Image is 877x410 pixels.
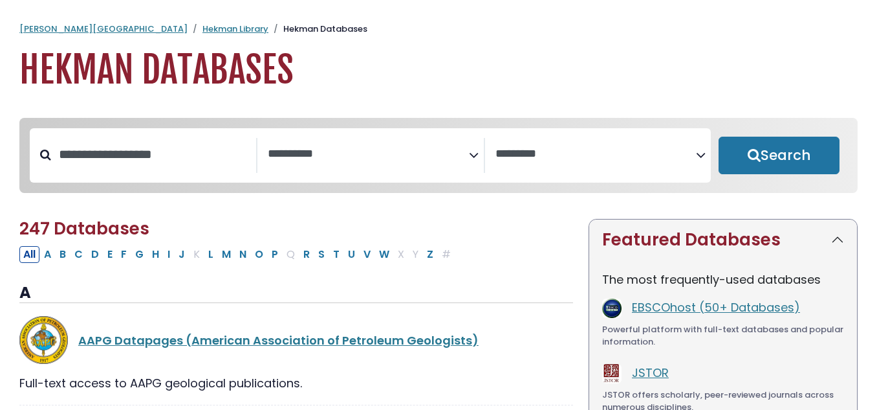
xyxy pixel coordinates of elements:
textarea: Search [268,148,469,161]
button: Filter Results D [87,246,103,263]
h1: Hekman Databases [19,49,858,92]
button: Filter Results V [360,246,374,263]
button: All [19,246,39,263]
button: Filter Results T [329,246,343,263]
a: AAPG Datapages (American Association of Petroleum Geologists) [78,332,479,348]
button: Filter Results B [56,246,70,263]
button: Filter Results Z [423,246,437,263]
button: Filter Results I [164,246,174,263]
button: Filter Results O [251,246,267,263]
p: The most frequently-used databases [602,271,844,288]
button: Filter Results E [103,246,116,263]
button: Filter Results P [268,246,282,263]
div: Alpha-list to filter by first letter of database name [19,245,456,262]
button: Filter Results A [40,246,55,263]
button: Filter Results N [235,246,250,263]
button: Filter Results S [314,246,329,263]
a: Hekman Library [202,23,268,35]
a: EBSCOhost (50+ Databases) [632,299,800,315]
button: Filter Results M [218,246,235,263]
li: Hekman Databases [268,23,367,36]
button: Filter Results F [117,246,131,263]
nav: breadcrumb [19,23,858,36]
button: Filter Results L [204,246,217,263]
button: Filter Results G [131,246,147,263]
h3: A [19,284,573,303]
button: Submit for Search Results [719,137,839,174]
span: 247 Databases [19,217,149,240]
button: Filter Results H [148,246,163,263]
a: JSTOR [632,365,669,381]
div: Full-text access to AAPG geological publications. [19,374,573,392]
a: [PERSON_NAME][GEOGRAPHIC_DATA] [19,23,188,35]
button: Filter Results U [344,246,359,263]
button: Filter Results C [70,246,87,263]
button: Filter Results J [175,246,189,263]
input: Search database by title or keyword [51,144,256,165]
button: Filter Results R [299,246,314,263]
button: Featured Databases [589,220,857,260]
nav: Search filters [19,118,858,193]
button: Filter Results W [375,246,393,263]
div: Powerful platform with full-text databases and popular information. [602,323,844,348]
textarea: Search [495,148,697,161]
